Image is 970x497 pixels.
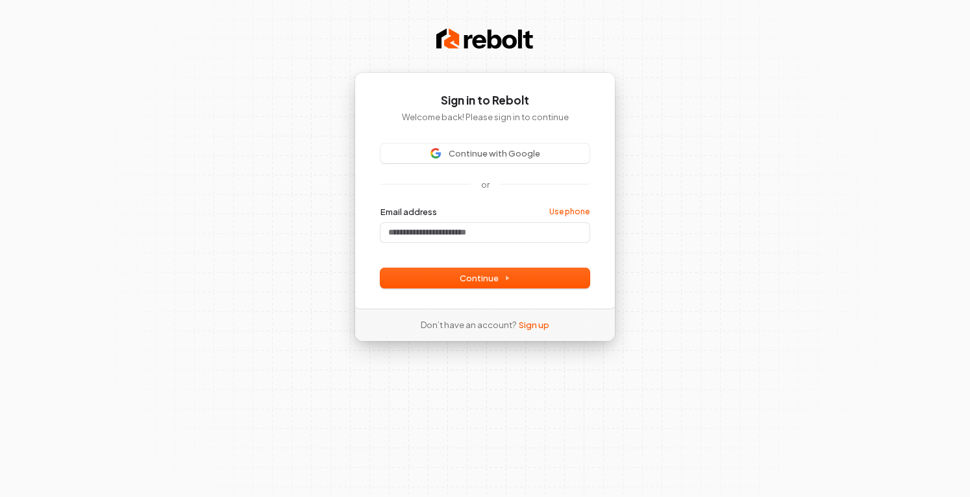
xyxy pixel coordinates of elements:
span: Continue with Google [449,147,540,159]
p: or [481,179,490,190]
span: Continue [460,272,510,284]
h1: Sign in to Rebolt [380,93,590,108]
p: Welcome back! Please sign in to continue [380,111,590,123]
label: Email address [380,206,437,218]
button: Sign in with GoogleContinue with Google [380,144,590,163]
img: Sign in with Google [430,148,441,159]
a: Use phone [549,207,590,217]
a: Sign up [519,319,549,331]
button: Continue [380,268,590,288]
span: Don’t have an account? [421,319,516,331]
img: Rebolt Logo [436,26,534,52]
